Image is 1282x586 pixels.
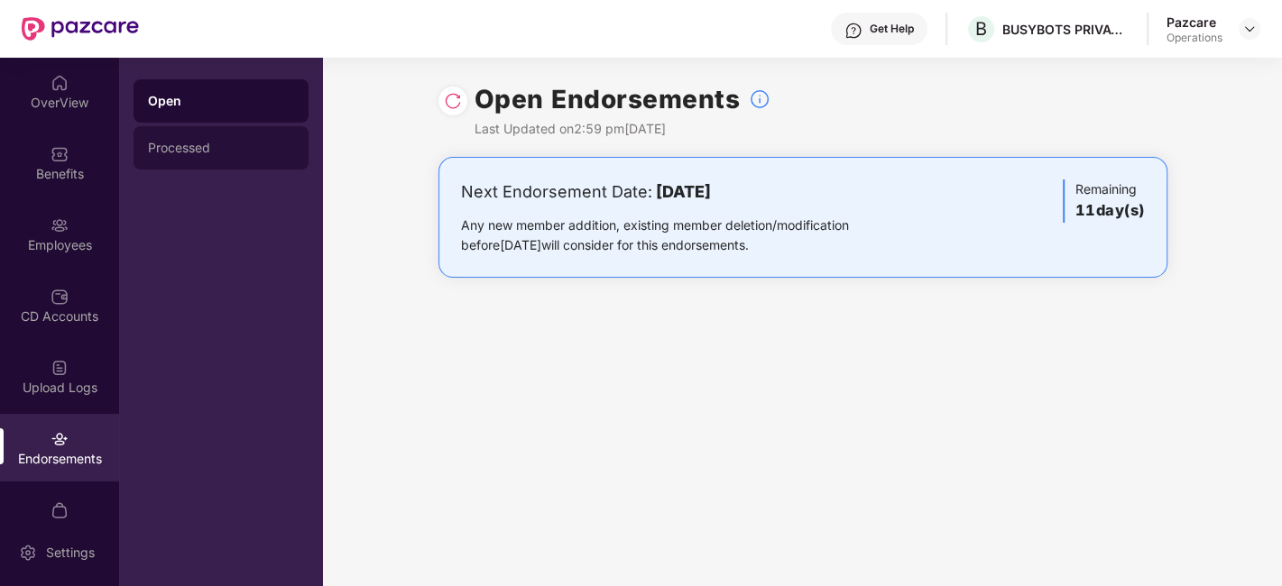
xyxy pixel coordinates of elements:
h1: Open Endorsements [475,79,741,119]
h3: 11 day(s) [1075,199,1145,223]
img: svg+xml;base64,PHN2ZyBpZD0iU2V0dGluZy0yMHgyMCIgeG1sbnM9Imh0dHA6Ly93d3cudzMub3JnLzIwMDAvc3ZnIiB3aW... [19,544,37,562]
div: Open [148,92,294,110]
img: svg+xml;base64,PHN2ZyBpZD0iSW5mb18tXzMyeDMyIiBkYXRhLW5hbWU9IkluZm8gLSAzMngzMiIgeG1sbnM9Imh0dHA6Ly... [749,88,770,110]
img: svg+xml;base64,PHN2ZyBpZD0iRW1wbG95ZWVzIiB4bWxucz0iaHR0cDovL3d3dy53My5vcmcvMjAwMC9zdmciIHdpZHRoPS... [51,216,69,234]
div: Settings [41,544,100,562]
img: svg+xml;base64,PHN2ZyBpZD0iTXlfT3JkZXJzIiBkYXRhLW5hbWU9Ik15IE9yZGVycyIgeG1sbnM9Imh0dHA6Ly93d3cudz... [51,501,69,519]
img: svg+xml;base64,PHN2ZyBpZD0iSG9tZSIgeG1sbnM9Imh0dHA6Ly93d3cudzMub3JnLzIwMDAvc3ZnIiB3aWR0aD0iMjAiIG... [51,74,69,92]
img: svg+xml;base64,PHN2ZyBpZD0iQ0RfQWNjb3VudHMiIGRhdGEtbmFtZT0iQ0QgQWNjb3VudHMiIHhtbG5zPSJodHRwOi8vd3... [51,288,69,306]
div: Next Endorsement Date: [461,179,906,205]
div: BUSYBOTS PRIVATE LIMITED [1002,21,1129,38]
div: Any new member addition, existing member deletion/modification before [DATE] will consider for th... [461,215,906,255]
img: svg+xml;base64,PHN2ZyBpZD0iUmVsb2FkLTMyeDMyIiB4bWxucz0iaHR0cDovL3d3dy53My5vcmcvMjAwMC9zdmciIHdpZH... [444,92,462,110]
img: New Pazcare Logo [22,17,139,41]
img: svg+xml;base64,PHN2ZyBpZD0iRW5kb3JzZW1lbnRzIiB4bWxucz0iaHR0cDovL3d3dy53My5vcmcvMjAwMC9zdmciIHdpZH... [51,430,69,448]
div: Get Help [870,22,914,36]
img: svg+xml;base64,PHN2ZyBpZD0iSGVscC0zMngzMiIgeG1sbnM9Imh0dHA6Ly93d3cudzMub3JnLzIwMDAvc3ZnIiB3aWR0aD... [844,22,862,40]
span: B [975,18,987,40]
div: Operations [1167,31,1222,45]
img: svg+xml;base64,PHN2ZyBpZD0iRHJvcGRvd24tMzJ4MzIiIHhtbG5zPSJodHRwOi8vd3d3LnczLm9yZy8yMDAwL3N2ZyIgd2... [1242,22,1257,36]
div: Processed [148,141,294,155]
img: svg+xml;base64,PHN2ZyBpZD0iQmVuZWZpdHMiIHhtbG5zPSJodHRwOi8vd3d3LnczLm9yZy8yMDAwL3N2ZyIgd2lkdGg9Ij... [51,145,69,163]
img: svg+xml;base64,PHN2ZyBpZD0iVXBsb2FkX0xvZ3MiIGRhdGEtbmFtZT0iVXBsb2FkIExvZ3MiIHhtbG5zPSJodHRwOi8vd3... [51,359,69,377]
b: [DATE] [656,182,711,201]
div: Pazcare [1167,14,1222,31]
div: Last Updated on 2:59 pm[DATE] [475,119,771,139]
div: Remaining [1063,179,1145,223]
